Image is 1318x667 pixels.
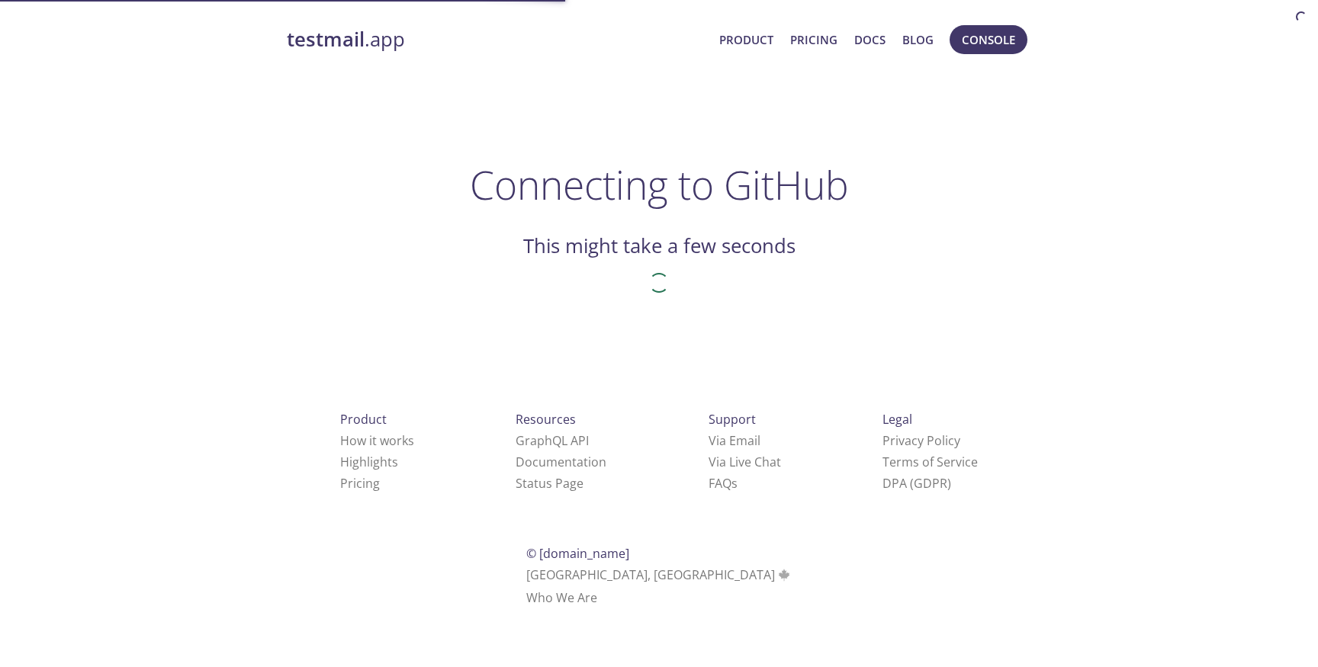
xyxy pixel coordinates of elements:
a: Terms of Service [882,454,978,470]
h2: This might take a few seconds [523,233,796,259]
a: Docs [854,30,886,50]
a: Highlights [340,454,398,470]
a: Documentation [516,454,606,470]
a: testmail.app [287,27,707,53]
a: FAQ [709,475,738,492]
span: [GEOGRAPHIC_DATA], [GEOGRAPHIC_DATA] [526,566,792,583]
span: Legal [882,411,912,428]
span: Support [709,411,756,428]
strong: testmail [287,26,365,53]
a: GraphQL API [516,432,589,449]
a: Blog [902,30,934,50]
a: Privacy Policy [882,432,960,449]
span: © [DOMAIN_NAME] [526,545,629,562]
a: DPA (GDPR) [882,475,951,492]
a: Via Live Chat [709,454,781,470]
h1: Connecting to GitHub [470,162,849,207]
span: Product [340,411,387,428]
a: Pricing [340,475,380,492]
a: Via Email [709,432,760,449]
span: Console [962,30,1015,50]
a: Who We Are [526,589,597,606]
span: s [731,475,738,492]
a: Pricing [790,30,837,50]
a: Status Page [516,475,583,492]
a: Product [719,30,773,50]
a: How it works [340,432,414,449]
button: Console [950,25,1027,54]
span: Resources [516,411,576,428]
